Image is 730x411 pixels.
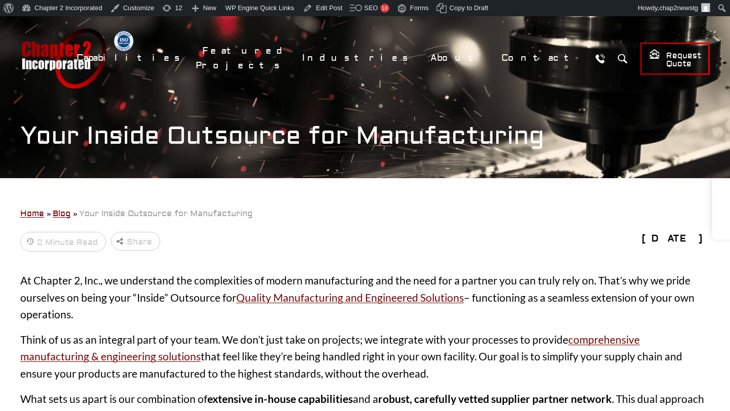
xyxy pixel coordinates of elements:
[20,122,710,150] h1: Your Inside Outsource for Manufacturing
[380,4,389,13] div: 10
[495,47,586,69] a: Contact
[111,232,160,251] button: Share
[79,209,252,219] span: Your Inside Outsource for Manufacturing
[207,392,353,405] strong: extensive in-house capabilities
[20,28,106,89] a: Chapter 2 Incorporated
[196,40,290,76] a: Featured Projects
[378,392,612,405] strong: robust, carefully vetted supplier partner network
[296,47,419,69] a: Industries
[424,47,490,69] a: About
[20,209,710,219] nav: breadcrumb
[649,49,701,69] span: Request Quote
[613,49,632,68] button: Search
[236,291,464,304] a: Quality Manufacturing and Engineered Solutions
[53,209,70,219] a: Blog
[70,47,191,69] a: Capabilities
[20,331,710,382] p: Think of us as an integral part of your team. We don’t just take on projects; we integrate with y...
[659,4,698,12] span: chap2newstg
[20,272,710,323] p: At Chapter 2, Inc., we understand the complexities of modern manufacturing and the need for a par...
[591,49,609,68] a: Call Us
[642,233,710,244] strong: [DATE]
[640,43,710,75] a: Request Quote
[20,232,106,252] div: 2 Minute Read
[20,209,44,219] a: Home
